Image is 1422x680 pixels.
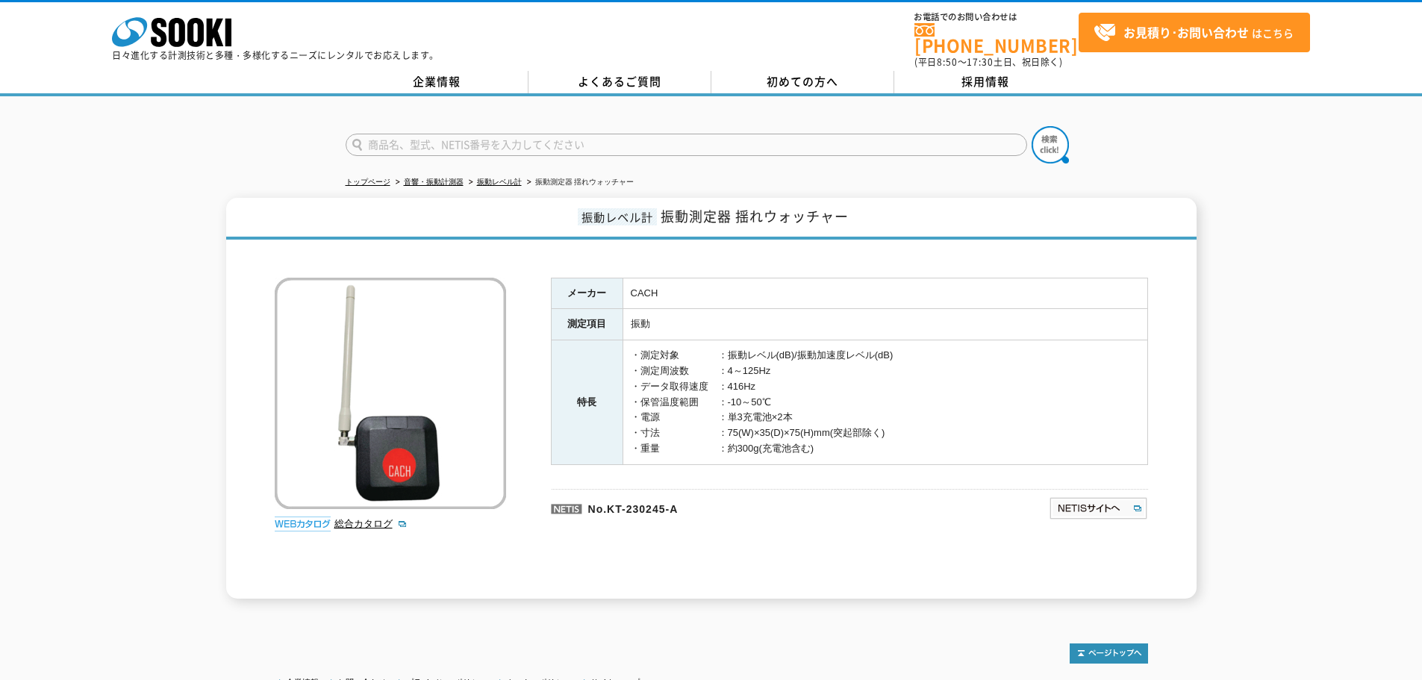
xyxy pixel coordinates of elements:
[346,178,390,186] a: トップページ
[661,206,849,226] span: 振動測定器 揺れウォッチャー
[477,178,522,186] a: 振動レベル計
[334,518,408,529] a: 総合カタログ
[1123,23,1249,41] strong: お見積り･お問い合わせ
[1032,126,1069,163] img: btn_search.png
[937,55,958,69] span: 8:50
[914,23,1079,54] a: [PHONE_NUMBER]
[1079,13,1310,52] a: お見積り･お問い合わせはこちら
[346,71,528,93] a: 企業情報
[711,71,894,93] a: 初めての方へ
[894,71,1077,93] a: 採用情報
[1049,496,1148,520] img: NETISサイトへ
[1094,22,1294,44] span: はこちら
[551,340,623,465] th: 特長
[623,340,1147,465] td: ・測定対象 ：振動レベル(dB)/振動加速度レベル(dB) ・測定周波数 ：4～125Hz ・データ取得速度 ：416Hz ・保管温度範囲 ：-10～50℃ ・電源 ：単3充電池×2本 ・寸法 ...
[1070,643,1148,664] img: トップページへ
[914,13,1079,22] span: お電話でのお問い合わせは
[914,55,1062,69] span: (平日 ～ 土日、祝日除く)
[623,309,1147,340] td: 振動
[767,73,838,90] span: 初めての方へ
[551,309,623,340] th: 測定項目
[112,51,439,60] p: 日々進化する計測技術と多種・多様化するニーズにレンタルでお応えします。
[528,71,711,93] a: よくあるご質問
[346,134,1027,156] input: 商品名、型式、NETIS番号を入力してください
[967,55,994,69] span: 17:30
[275,517,331,531] img: webカタログ
[551,278,623,309] th: メーカー
[623,278,1147,309] td: CACH
[578,208,657,225] span: 振動レベル計
[551,489,905,525] p: No.KT-230245-A
[275,278,506,509] img: 振動測定器 揺れウォッチャー
[404,178,464,186] a: 音響・振動計測器
[524,175,634,190] li: 振動測定器 揺れウォッチャー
